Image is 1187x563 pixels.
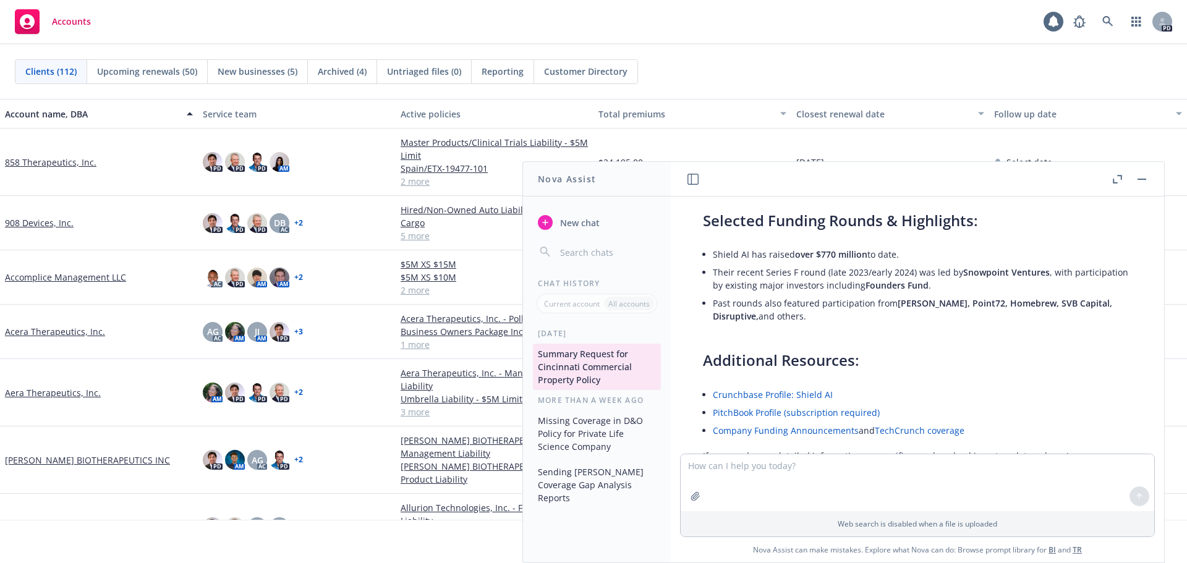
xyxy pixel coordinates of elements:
img: photo [203,383,223,402]
span: over $770 million [795,248,867,260]
p: All accounts [608,298,650,309]
span: New businesses (5) [218,65,297,78]
a: Accomplice Management LLC [5,271,126,284]
img: photo [225,213,245,233]
a: 908 Devices, Inc. [5,216,74,229]
span: Snowpoint Ventures [963,266,1050,278]
img: photo [247,152,267,172]
span: Archived (4) [318,65,367,78]
a: 1 more [401,338,589,351]
img: photo [270,322,289,342]
li: Past rounds also featured participation from and others. [713,294,1132,325]
span: New chat [558,216,600,229]
span: Untriaged files (0) [387,65,461,78]
a: Acera Therapeutics, Inc. - Pollution [401,312,589,325]
a: Accounts [10,4,96,39]
span: Nova Assist can make mistakes. Explore what Nova can do: Browse prompt library for and [676,537,1159,562]
img: photo [270,152,289,172]
span: Accounts [52,17,91,27]
a: Spain/ETX-19477-101 [401,162,589,175]
a: Company Funding Announcements [713,425,859,436]
img: photo [225,152,245,172]
button: Active policies [396,99,593,129]
img: photo [203,450,223,470]
span: [DATE] [796,156,824,169]
button: Follow up date [989,99,1187,129]
div: Follow up date [994,108,1168,121]
img: photo [247,383,267,402]
span: DB [274,216,286,229]
span: AG [207,325,219,338]
div: Closest renewal date [796,108,971,121]
span: Select date [1006,156,1052,169]
a: [PERSON_NAME] BIOTHERAPEUTICS INC - Management Liability [401,434,589,460]
img: photo [247,268,267,287]
img: photo [247,213,267,233]
button: Sending [PERSON_NAME] Coverage Gap Analysis Reports [533,462,661,508]
button: Closest renewal date [791,99,989,129]
a: 2 more [401,284,589,297]
a: 5 more [401,229,589,242]
img: photo [203,213,223,233]
span: Reporting [482,65,524,78]
li: and [713,421,1132,439]
a: PitchBook Profile (subscription required) [713,407,880,418]
a: Report a Bug [1067,9,1092,34]
img: photo [225,268,245,287]
p: Web search is disabled when a file is uploaded [688,519,1147,529]
a: [PERSON_NAME] BIOTHERAPEUTICS INC [5,454,170,467]
button: New chat [533,211,661,234]
a: Crunchbase Profile: Shield AI [713,389,833,400]
img: photo [225,383,245,402]
a: [PERSON_NAME] BIOTHERAPEUTICS INC - Product Liability [401,460,589,486]
a: + 2 [294,219,303,227]
h3: Additional Resources: [703,350,1132,371]
li: Their recent Series F round (late 2023/early 2024) was led by , with participation by existing ma... [713,263,1132,294]
div: [DATE] [523,328,671,339]
a: Search [1096,9,1120,34]
img: photo [225,322,245,342]
img: photo [270,383,289,402]
img: photo [203,268,223,287]
span: [PERSON_NAME], Point72, Homebrew, SVB Capital, Disruptive, [713,297,1112,322]
a: Cargo [401,216,589,229]
a: 3 more [401,405,589,418]
img: photo [225,450,245,470]
p: Current account [544,298,600,309]
p: If you need more detailed information on specific rounds or lead investors, let me know! [703,449,1132,462]
span: $24,195.00 [598,156,643,169]
div: Chat History [523,278,671,289]
span: Upcoming renewals (50) [97,65,197,78]
a: TR [1073,544,1082,555]
button: Total premiums [593,99,791,129]
div: Active policies [401,108,589,121]
a: BI [1049,544,1056,555]
a: Acera Therapeutics, Inc. [5,325,105,338]
a: + 3 [294,328,303,336]
div: More than a week ago [523,395,671,405]
a: $5M XS $15M [401,258,589,271]
img: photo [203,152,223,172]
img: photo [270,268,289,287]
button: Summary Request for Cincinnati Commercial Property Policy [533,344,661,390]
a: Switch app [1124,9,1149,34]
div: Account name, DBA [5,108,179,121]
a: Umbrella Liability - $5M Limit [401,392,589,405]
h1: Nova Assist [538,172,596,185]
li: Shield AI has raised to date. [713,245,1132,263]
a: Master Products/Clinical Trials Liability - $5M Limit [401,136,589,162]
input: Search chats [558,243,656,261]
a: Hired/Non-Owned Auto Liability [401,203,589,216]
img: photo [203,517,223,537]
span: Clients (112) [25,65,77,78]
a: + 2 [294,456,303,464]
button: Service team [198,99,396,129]
h3: Selected Funding Rounds & Highlights: [703,210,1132,231]
a: $5M XS $10M [401,271,589,284]
a: Aera Therapeutics, Inc. [5,386,101,399]
a: 858 Therapeutics, Inc. [5,156,96,169]
a: Allurion Technologies, Inc. - Fiduciary Liability [401,501,589,527]
img: photo [270,450,289,470]
span: Founders Fund [866,279,929,291]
